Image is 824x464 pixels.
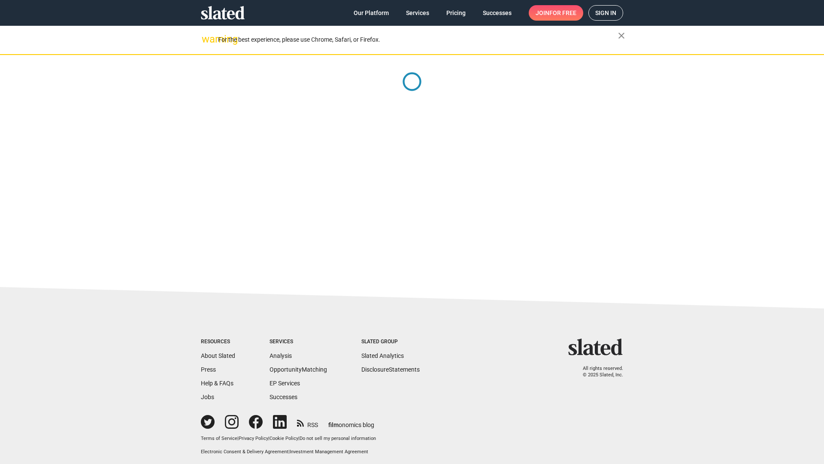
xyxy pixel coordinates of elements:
[202,34,212,44] mat-icon: warning
[270,394,297,400] a: Successes
[549,5,576,21] span: for free
[347,5,396,21] a: Our Platform
[237,436,239,441] span: |
[529,5,583,21] a: Joinfor free
[270,339,327,345] div: Services
[361,339,420,345] div: Slated Group
[270,352,292,359] a: Analysis
[201,352,235,359] a: About Slated
[298,436,300,441] span: |
[239,436,268,441] a: Privacy Policy
[483,5,512,21] span: Successes
[399,5,436,21] a: Services
[328,421,339,428] span: film
[201,394,214,400] a: Jobs
[574,366,623,378] p: All rights reserved. © 2025 Slated, Inc.
[201,449,288,455] a: Electronic Consent & Delivery Agreement
[300,436,376,442] button: Do not sell my personal information
[446,5,466,21] span: Pricing
[270,380,300,387] a: EP Services
[290,449,368,455] a: Investment Management Agreement
[270,366,327,373] a: OpportunityMatching
[439,5,473,21] a: Pricing
[218,34,618,46] div: For the best experience, please use Chrome, Safari, or Firefox.
[536,5,576,21] span: Join
[288,449,290,455] span: |
[201,366,216,373] a: Press
[297,416,318,429] a: RSS
[201,380,233,387] a: Help & FAQs
[354,5,389,21] span: Our Platform
[201,436,237,441] a: Terms of Service
[588,5,623,21] a: Sign in
[201,339,235,345] div: Resources
[406,5,429,21] span: Services
[595,6,616,20] span: Sign in
[476,5,518,21] a: Successes
[270,436,298,441] a: Cookie Policy
[361,366,420,373] a: DisclosureStatements
[616,31,627,41] mat-icon: close
[361,352,404,359] a: Slated Analytics
[268,436,270,441] span: |
[328,414,374,429] a: filmonomics blog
